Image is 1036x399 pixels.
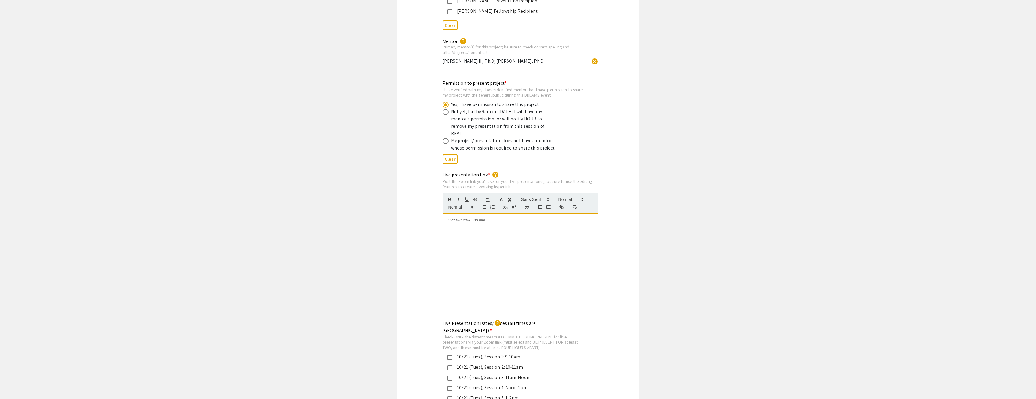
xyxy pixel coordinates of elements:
mat-icon: help [459,38,467,45]
div: Not yet, but by 9am on [DATE] I will have my mentor's permission, or will notify HOUR to remove m... [451,108,557,137]
button: Clear [443,20,458,30]
input: Type Here [443,58,589,64]
div: 10/21 (Tues), Session 3: 11am-Noon [452,374,579,381]
div: Post the Zoom link you'll use for your live presentation(s); be sure to use the editing features ... [443,179,598,189]
span: cancel [591,58,598,65]
mat-label: Live Presentation Dates/Times (all times are [GEOGRAPHIC_DATA]): [443,320,536,334]
mat-icon: help [494,319,501,327]
button: Clear [443,154,458,164]
mat-label: Mentor [443,38,458,45]
div: I have verified with my above identified mentor that I have permission to share my project with t... [443,87,584,97]
div: 10/21 (Tues), Session 1: 9-10am [452,353,579,361]
div: Check ONLY the dates/times YOU COMMIT TO BEING PRESENT for live presentations via your Zoom link ... [443,334,584,350]
div: 10/21 (Tues), Session 2: 10-11am [452,364,579,371]
mat-label: Live presentation link [443,172,490,178]
mat-icon: help [492,171,499,178]
iframe: Chat [5,372,26,394]
div: Yes, I have permission to share this project. [451,101,540,108]
div: 10/21 (Tues), Session 4: Noon-1pm [452,384,579,391]
div: [PERSON_NAME] Fellowship Recipient [452,8,579,15]
button: Clear [589,55,601,67]
div: Primary mentor(s) for this project; be sure to check correct spelling and titles/degrees/honorifics! [443,44,589,55]
mat-label: Permission to present project [443,80,507,86]
div: My project/presentation does not have a mentor whose permission is required to share this project. [451,137,557,152]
